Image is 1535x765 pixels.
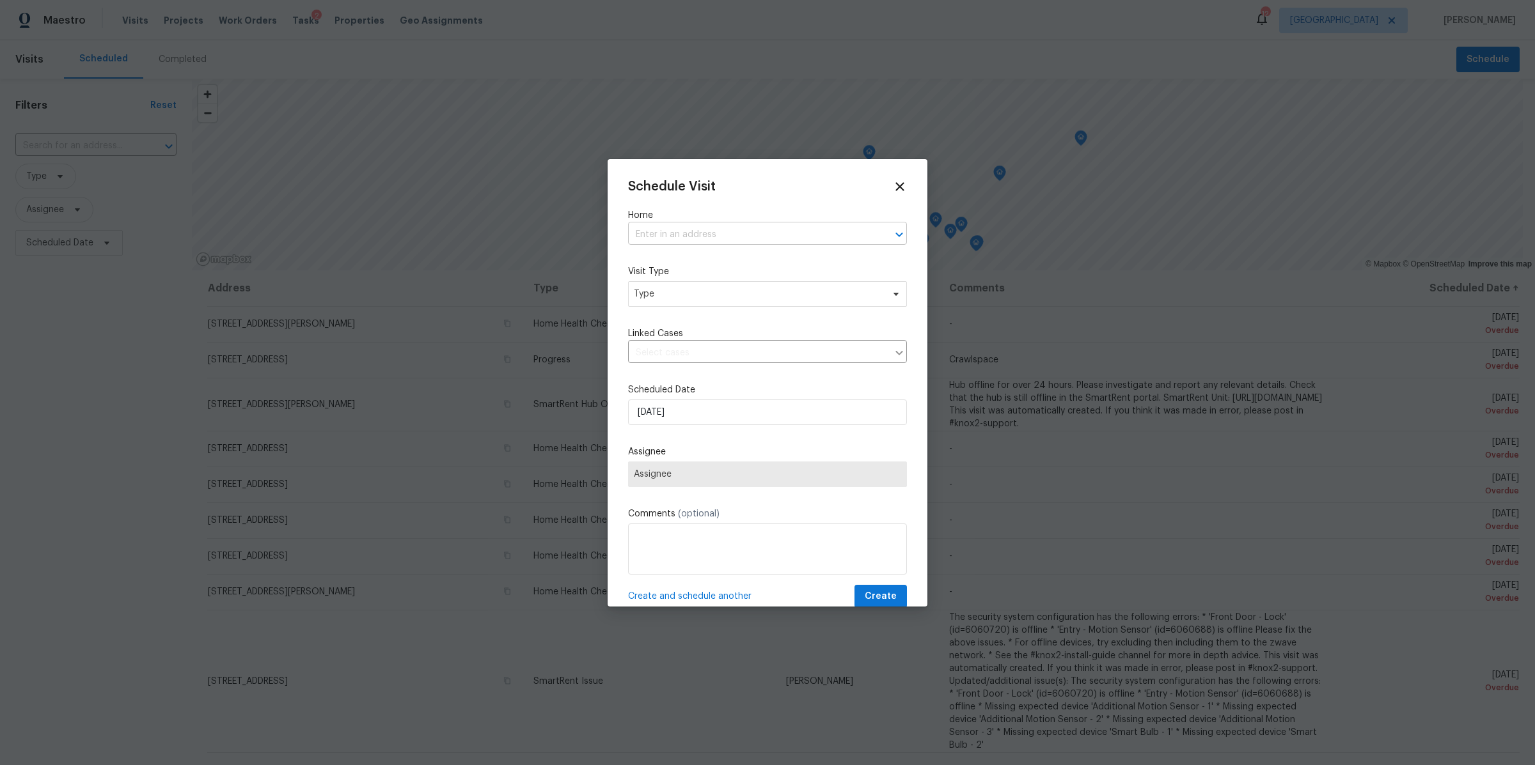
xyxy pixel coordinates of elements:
[628,180,716,193] span: Schedule Visit
[678,509,720,518] span: (optional)
[628,590,752,603] span: Create and schedule another
[628,507,907,520] label: Comments
[865,589,897,605] span: Create
[628,445,907,458] label: Assignee
[628,399,907,425] input: M/D/YYYY
[628,343,888,363] input: Select cases
[628,265,907,278] label: Visit Type
[854,585,907,608] button: Create
[893,180,907,194] span: Close
[628,225,871,245] input: Enter in an address
[634,469,901,479] span: Assignee
[890,226,908,243] button: Open
[628,209,907,222] label: Home
[628,327,683,340] span: Linked Cases
[634,288,883,300] span: Type
[628,383,907,396] label: Scheduled Date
